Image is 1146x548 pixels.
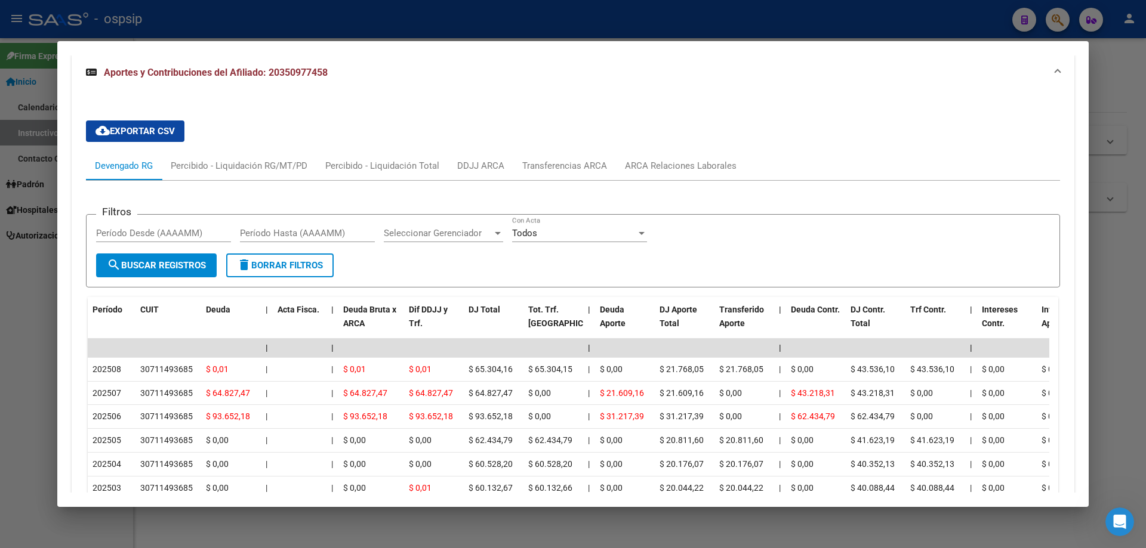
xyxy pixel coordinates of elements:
span: | [331,459,333,469]
span: $ 60.132,67 [469,483,513,493]
span: $ 40.088,44 [910,483,954,493]
span: $ 62.434,79 [469,435,513,445]
div: 30711493685 [140,457,193,471]
span: 202507 [93,388,121,398]
span: $ 0,00 [206,435,229,445]
span: $ 60.528,20 [469,459,513,469]
span: Buscar Registros [107,260,206,271]
span: | [970,388,972,398]
datatable-header-cell: | [965,297,977,349]
button: Borrar Filtros [226,253,334,277]
span: $ 0,01 [409,483,432,493]
datatable-header-cell: | [774,297,786,349]
span: | [970,435,972,445]
datatable-header-cell: Trf Contr. [905,297,965,349]
span: $ 0,00 [1042,388,1064,398]
span: | [779,411,781,421]
span: $ 0,00 [791,483,814,493]
span: $ 43.536,10 [851,364,895,374]
span: $ 20.811,60 [660,435,704,445]
span: $ 21.768,05 [660,364,704,374]
span: $ 0,00 [910,411,933,421]
mat-icon: search [107,258,121,272]
datatable-header-cell: | [326,297,338,349]
span: | [779,388,781,398]
span: $ 41.623,19 [851,435,895,445]
span: Todos [512,228,537,239]
span: | [266,435,267,445]
span: $ 0,00 [528,388,551,398]
span: | [970,305,972,314]
span: $ 20.044,22 [660,483,704,493]
mat-icon: cloud_download [95,123,110,138]
span: | [266,411,267,421]
div: 30711493685 [140,434,193,447]
span: $ 65.304,16 [469,364,513,374]
span: Intereses Aporte [1042,305,1077,328]
span: $ 43.536,10 [910,364,954,374]
span: | [331,305,334,314]
span: $ 0,00 [1042,435,1064,445]
span: $ 62.434,79 [791,411,835,421]
div: Transferencias ARCA [522,159,607,172]
span: $ 0,00 [600,435,623,445]
datatable-header-cell: | [583,297,595,349]
span: $ 21.609,16 [600,388,644,398]
span: $ 43.218,31 [791,388,835,398]
span: | [970,459,972,469]
span: Acta Fisca. [278,305,319,314]
span: $ 0,01 [409,364,432,374]
span: $ 0,00 [343,435,366,445]
span: Deuda [206,305,230,314]
span: | [588,483,590,493]
span: | [588,343,590,352]
span: | [331,343,334,352]
span: | [266,343,268,352]
span: $ 41.623,19 [910,435,954,445]
button: Buscar Registros [96,253,217,277]
datatable-header-cell: Transferido Aporte [714,297,774,349]
span: $ 31.217,39 [600,411,644,421]
span: $ 40.352,13 [910,459,954,469]
h3: Filtros [96,205,137,218]
span: $ 0,00 [982,388,1005,398]
datatable-header-cell: Intereses Contr. [977,297,1037,349]
div: DDJJ ARCA [457,159,504,172]
mat-expansion-panel-header: Aportes y Contribuciones del Afiliado: 20350977458 [72,54,1074,92]
span: Exportar CSV [95,126,175,137]
span: $ 0,00 [1042,411,1064,421]
datatable-header-cell: Deuda [201,297,261,349]
span: Deuda Bruta x ARCA [343,305,396,328]
span: $ 62.434,79 [851,411,895,421]
span: | [588,435,590,445]
span: $ 0,00 [982,483,1005,493]
datatable-header-cell: Dif DDJJ y Trf. [404,297,464,349]
span: $ 0,00 [600,364,623,374]
span: $ 0,00 [206,483,229,493]
span: Deuda Contr. [791,305,840,314]
span: $ 0,00 [719,388,742,398]
span: Período [93,305,122,314]
span: $ 0,00 [982,459,1005,469]
span: CUIT [140,305,159,314]
datatable-header-cell: Deuda Contr. [786,297,846,349]
span: $ 0,00 [1042,364,1064,374]
span: Aportes y Contribuciones del Afiliado: 20350977458 [104,67,328,78]
span: $ 60.528,20 [528,459,572,469]
datatable-header-cell: | [261,297,273,349]
span: $ 20.044,22 [719,483,763,493]
datatable-header-cell: DJ Contr. Total [846,297,905,349]
span: $ 0,01 [343,364,366,374]
datatable-header-cell: Deuda Aporte [595,297,655,349]
span: $ 64.827,47 [206,388,250,398]
datatable-header-cell: Tot. Trf. Bruto [523,297,583,349]
span: 202506 [93,411,121,421]
span: | [331,435,333,445]
div: 30711493685 [140,363,193,376]
span: $ 0,01 [206,364,229,374]
span: $ 40.088,44 [851,483,895,493]
span: | [970,343,972,352]
datatable-header-cell: DJ Total [464,297,523,349]
span: DJ Aporte Total [660,305,697,328]
span: $ 0,00 [409,459,432,469]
